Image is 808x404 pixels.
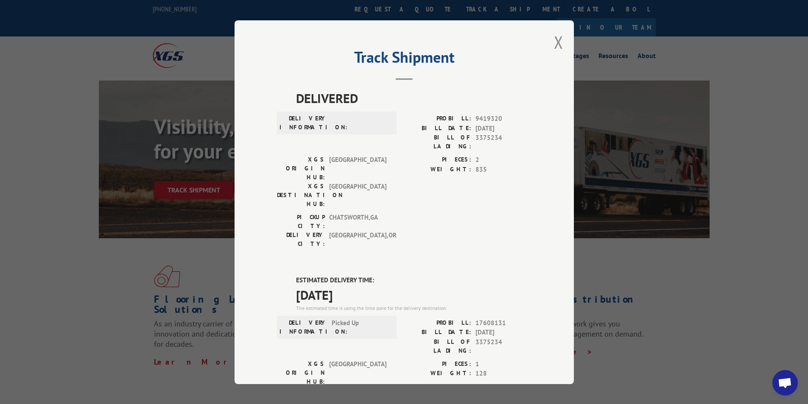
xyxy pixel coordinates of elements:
[332,318,389,336] span: Picked Up
[475,164,531,174] span: 835
[280,318,327,336] label: DELIVERY INFORMATION:
[404,337,471,355] label: BILL OF LADING:
[404,359,471,369] label: PIECES:
[277,51,531,67] h2: Track Shipment
[475,123,531,133] span: [DATE]
[554,31,563,53] button: Close modal
[475,369,531,379] span: 128
[329,231,386,248] span: [GEOGRAPHIC_DATA] , OR
[475,359,531,369] span: 1
[329,182,386,209] span: [GEOGRAPHIC_DATA]
[296,304,531,312] div: The estimated time is using the time zone for the delivery destination.
[475,337,531,355] span: 3375234
[475,114,531,124] span: 9419320
[329,359,386,386] span: [GEOGRAPHIC_DATA]
[404,318,471,328] label: PROBILL:
[277,231,325,248] label: DELIVERY CITY:
[404,369,471,379] label: WEIGHT:
[475,328,531,337] span: [DATE]
[277,359,325,386] label: XGS ORIGIN HUB:
[277,182,325,209] label: XGS DESTINATION HUB:
[296,89,531,108] span: DELIVERED
[404,114,471,124] label: PROBILL:
[277,213,325,231] label: PICKUP CITY:
[475,318,531,328] span: 17608131
[404,164,471,174] label: WEIGHT:
[296,285,531,304] span: [DATE]
[296,276,531,285] label: ESTIMATED DELIVERY TIME:
[329,213,386,231] span: CHATSWORTH , GA
[280,114,327,132] label: DELIVERY INFORMATION:
[329,155,386,182] span: [GEOGRAPHIC_DATA]
[277,155,325,182] label: XGS ORIGIN HUB:
[404,133,471,151] label: BILL OF LADING:
[404,328,471,337] label: BILL DATE:
[475,155,531,165] span: 2
[772,370,798,396] div: Open chat
[404,155,471,165] label: PIECES:
[475,133,531,151] span: 3375234
[404,123,471,133] label: BILL DATE:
